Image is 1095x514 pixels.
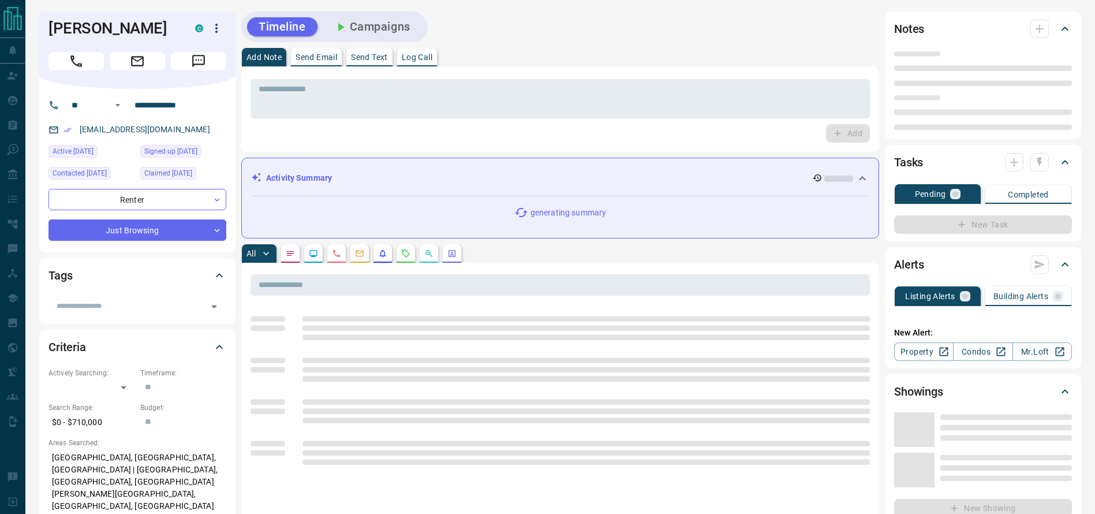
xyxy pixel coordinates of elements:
[351,53,388,61] p: Send Text
[48,368,134,378] p: Actively Searching:
[251,167,869,189] div: Activity Summary
[915,190,946,198] p: Pending
[894,378,1072,405] div: Showings
[247,17,317,36] button: Timeline
[401,249,410,258] svg: Requests
[894,342,954,361] a: Property
[905,292,955,300] p: Listing Alerts
[53,167,107,179] span: Contacted [DATE]
[48,403,134,413] p: Search Range:
[48,266,72,285] h2: Tags
[140,145,226,161] div: Fri Jan 10 2025
[48,413,134,432] p: $0 - $710,000
[48,52,104,70] span: Call
[1008,191,1049,199] p: Completed
[402,53,432,61] p: Log Call
[206,299,222,315] button: Open
[894,382,943,401] h2: Showings
[266,172,332,184] p: Activity Summary
[48,19,178,38] h1: [PERSON_NAME]
[953,342,1012,361] a: Condos
[48,262,226,289] div: Tags
[993,292,1048,300] p: Building Alerts
[48,438,226,448] p: Areas Searched:
[894,327,1072,339] p: New Alert:
[80,125,210,134] a: [EMAIL_ADDRESS][DOMAIN_NAME]
[894,153,923,172] h2: Tasks
[296,53,337,61] p: Send Email
[48,338,86,356] h2: Criteria
[48,189,226,210] div: Renter
[110,52,165,70] span: Email
[447,249,457,258] svg: Agent Actions
[111,98,125,112] button: Open
[894,20,924,38] h2: Notes
[53,146,94,157] span: Active [DATE]
[1012,342,1072,361] a: Mr.Loft
[894,251,1072,278] div: Alerts
[140,403,226,413] p: Budget:
[894,255,924,274] h2: Alerts
[144,146,197,157] span: Signed up [DATE]
[144,167,192,179] span: Claimed [DATE]
[195,24,203,32] div: condos.ca
[309,249,318,258] svg: Lead Browsing Activity
[140,167,226,183] div: Sun Mar 16 2025
[140,368,226,378] p: Timeframe:
[530,207,606,219] p: generating summary
[424,249,433,258] svg: Opportunities
[171,52,226,70] span: Message
[48,219,226,241] div: Just Browsing
[48,333,226,361] div: Criteria
[378,249,387,258] svg: Listing Alerts
[894,15,1072,43] div: Notes
[355,249,364,258] svg: Emails
[63,126,72,134] svg: Email Verified
[246,53,282,61] p: Add Note
[894,148,1072,176] div: Tasks
[48,145,134,161] div: Fri Oct 10 2025
[246,249,256,258] p: All
[286,249,295,258] svg: Notes
[48,167,134,183] div: Thu Oct 09 2025
[322,17,422,36] button: Campaigns
[332,249,341,258] svg: Calls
